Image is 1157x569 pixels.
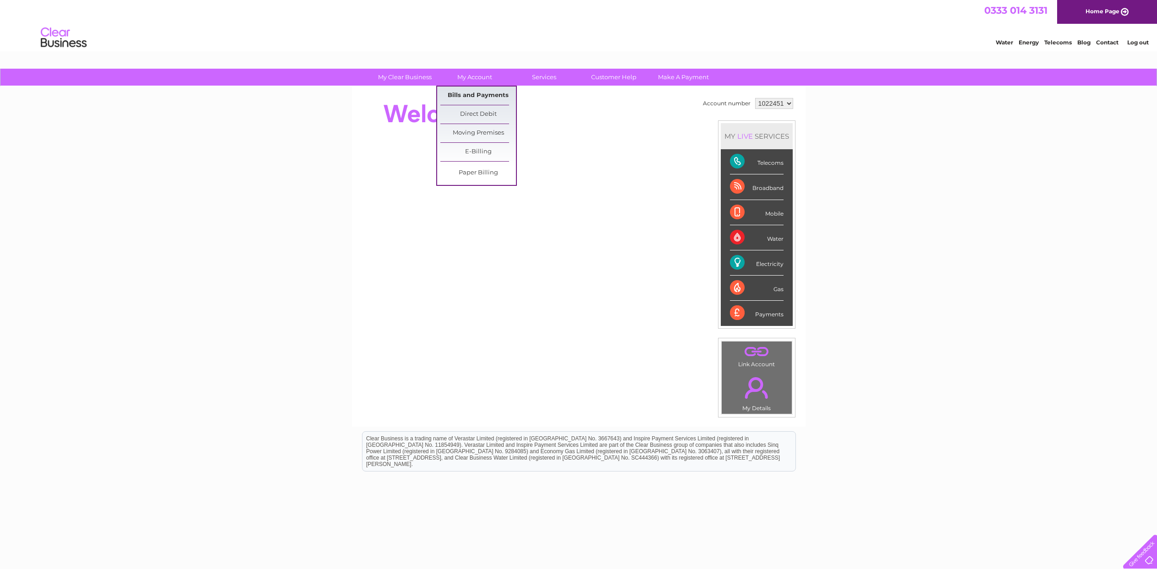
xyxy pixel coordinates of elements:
a: Customer Help [576,69,652,86]
a: Energy [1019,39,1039,46]
td: Account number [701,96,753,111]
a: Telecoms [1044,39,1072,46]
a: . [724,344,790,360]
a: . [724,372,790,404]
a: Contact [1096,39,1119,46]
div: LIVE [735,132,755,141]
div: Mobile [730,200,784,225]
div: Electricity [730,250,784,276]
a: E-Billing [440,143,516,161]
a: Bills and Payments [440,87,516,105]
a: Direct Debit [440,105,516,124]
div: MY SERVICES [721,123,793,149]
a: Water [996,39,1013,46]
div: Broadband [730,174,784,200]
div: Payments [730,301,784,325]
div: Water [730,225,784,250]
img: logo.png [40,24,87,52]
td: Link Account [721,341,792,370]
a: My Clear Business [367,69,443,86]
a: Paper Billing [440,164,516,182]
div: Telecoms [730,149,784,174]
a: Services [506,69,582,86]
td: My Details [721,369,792,414]
a: Make A Payment [646,69,721,86]
a: 0333 014 3131 [984,5,1047,16]
div: Gas [730,276,784,301]
a: Blog [1077,39,1091,46]
a: My Account [437,69,512,86]
div: Clear Business is a trading name of Verastar Limited (registered in [GEOGRAPHIC_DATA] No. 3667643... [362,5,795,44]
a: Log out [1127,39,1149,46]
a: Moving Premises [440,124,516,142]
